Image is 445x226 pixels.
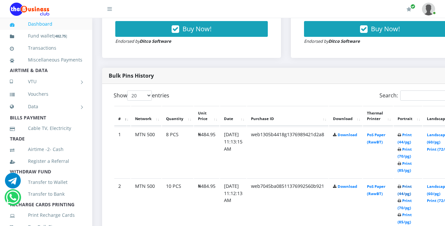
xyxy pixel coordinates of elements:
a: Chat for support [5,178,21,188]
a: Vouchers [10,87,82,102]
select: Showentries [127,90,152,101]
td: MTN 500 [131,127,161,178]
th: Date: activate to sort column ascending [220,106,246,126]
a: Print (70/pg) [398,147,412,159]
span: Buy Now! [182,24,211,33]
a: PoS Paper (RawBT) [367,132,385,144]
th: #: activate to sort column descending [114,106,130,126]
a: Fund wallet[482.75] [10,28,82,44]
a: Print (85/pg) [398,212,412,224]
th: Quantity: activate to sort column ascending [162,106,193,126]
a: PoS Paper (RawBT) [367,184,385,196]
span: Buy Now! [371,24,400,33]
td: ₦484.95 [194,127,219,178]
i: Renew/Upgrade Subscription [406,7,411,12]
a: Print Recharge Cards [10,208,82,223]
a: Transactions [10,40,82,56]
a: Transfer to Wallet [10,175,82,190]
a: Airtime -2- Cash [10,142,82,157]
td: web1305b4418g1376989421d2a8 [247,127,328,178]
a: Register a Referral [10,154,82,169]
th: Purchase ID: activate to sort column ascending [247,106,328,126]
strong: Bulk Pins History [109,72,154,79]
a: Data [10,98,82,115]
th: Unit Price: activate to sort column ascending [194,106,219,126]
img: User [422,3,435,15]
a: Cable TV, Electricity [10,121,82,136]
small: Endorsed by [304,38,360,44]
strong: Ditco Software [140,38,171,44]
span: Renew/Upgrade Subscription [410,4,415,9]
a: Print (85/pg) [398,161,412,173]
a: Miscellaneous Payments [10,52,82,67]
td: 1 [114,127,130,178]
td: [DATE] 11:13:15 AM [220,127,246,178]
a: Download [338,132,357,137]
th: Thermal Printer: activate to sort column ascending [363,106,393,126]
button: Buy Now! [115,21,268,37]
b: 482.75 [55,34,66,38]
td: 8 PCS [162,127,193,178]
th: Network: activate to sort column ascending [131,106,161,126]
strong: Ditco Software [328,38,360,44]
a: Download [338,184,357,189]
label: Show entries [114,90,169,101]
a: Print (70/pg) [398,198,412,210]
a: Transfer to Bank [10,187,82,202]
a: Print (44/pg) [398,184,412,196]
th: Portrait: activate to sort column ascending [394,106,422,126]
small: [ ] [54,34,67,38]
img: Logo [10,3,49,16]
a: VTU [10,73,82,90]
th: Download: activate to sort column ascending [329,106,362,126]
small: Endorsed by [115,38,171,44]
a: Print (44/pg) [398,132,412,144]
a: Chat for support [6,194,19,205]
a: Dashboard [10,16,82,32]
